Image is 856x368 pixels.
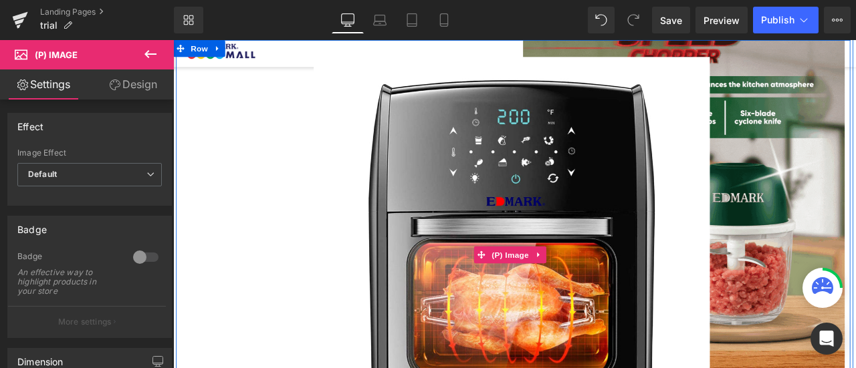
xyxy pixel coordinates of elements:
button: Undo [588,7,615,33]
button: More [824,7,851,33]
span: trial [40,20,58,31]
span: Preview [704,13,740,27]
a: Laptop [364,7,396,33]
span: (P) Image [35,49,78,60]
a: Expand / Collapse [425,244,442,264]
button: More settings [8,306,166,337]
div: Dimension [17,349,64,367]
a: Tablet [396,7,428,33]
a: Landing Pages [40,7,174,17]
a: Mobile [428,7,460,33]
button: Redo [620,7,647,33]
span: (P) Image [374,244,425,264]
div: Image Effect [17,148,162,158]
span: Save [660,13,682,27]
a: Design [90,69,177,100]
a: New Library [174,7,203,33]
b: Default [28,169,57,179]
div: Badge [17,251,120,265]
a: Preview [695,7,748,33]
div: An effective way to highlight products in your store [17,268,118,296]
div: Effect [17,114,43,132]
p: More settings [58,316,112,328]
span: Publish [761,15,794,25]
button: Publish [753,7,819,33]
a: Desktop [332,7,364,33]
div: Badge [17,216,47,235]
div: Open Intercom Messenger [811,323,843,355]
